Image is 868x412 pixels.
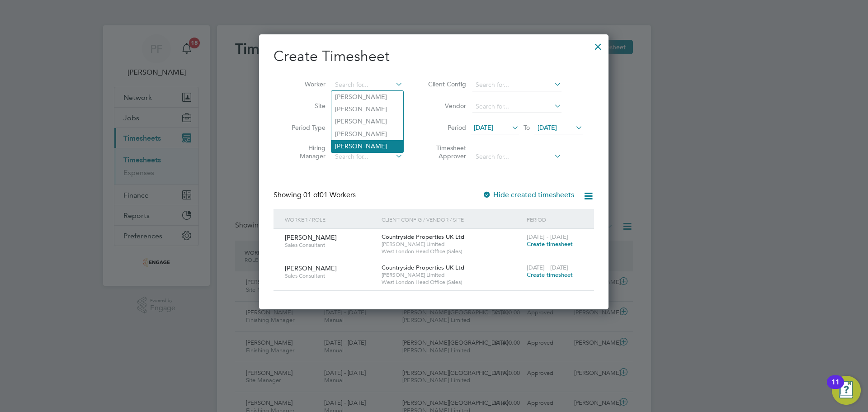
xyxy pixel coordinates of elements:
li: [PERSON_NAME] [331,103,403,115]
li: [PERSON_NAME] [331,91,403,103]
label: Hiring Manager [285,144,325,160]
div: Worker / Role [283,209,379,230]
div: Period [524,209,585,230]
div: Showing [274,190,358,200]
label: Vendor [425,102,466,110]
span: [DATE] - [DATE] [527,264,568,271]
li: [PERSON_NAME] [331,140,403,152]
span: Countryside Properties UK Ltd [382,233,464,241]
div: Client Config / Vendor / Site [379,209,524,230]
input: Search for... [472,151,561,163]
span: [PERSON_NAME] [285,233,337,242]
h2: Create Timesheet [274,47,594,66]
span: [DATE] [538,123,557,132]
label: Period [425,123,466,132]
li: [PERSON_NAME] [331,128,403,140]
li: [PERSON_NAME] [331,115,403,128]
span: West London Head Office (Sales) [382,248,522,255]
span: 01 Workers [303,190,356,199]
span: [DATE] [474,123,493,132]
button: Open Resource Center, 11 new notifications [832,376,861,405]
label: Hide created timesheets [482,190,574,199]
span: Sales Consultant [285,272,375,279]
span: [PERSON_NAME] Limited [382,241,522,248]
span: To [521,122,533,133]
label: Site [285,102,325,110]
div: 11 [831,382,840,394]
span: Sales Consultant [285,242,375,249]
input: Search for... [332,79,403,91]
span: West London Head Office (Sales) [382,279,522,286]
span: Countryside Properties UK Ltd [382,264,464,271]
label: Timesheet Approver [425,144,466,160]
span: [PERSON_NAME] Limited [382,271,522,279]
input: Search for... [472,79,561,91]
span: [DATE] - [DATE] [527,233,568,241]
label: Client Config [425,80,466,88]
label: Worker [285,80,325,88]
input: Search for... [472,100,561,113]
span: Create timesheet [527,271,573,279]
span: [PERSON_NAME] [285,264,337,272]
input: Search for... [332,151,403,163]
label: Period Type [285,123,325,132]
span: 01 of [303,190,320,199]
span: Create timesheet [527,240,573,248]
